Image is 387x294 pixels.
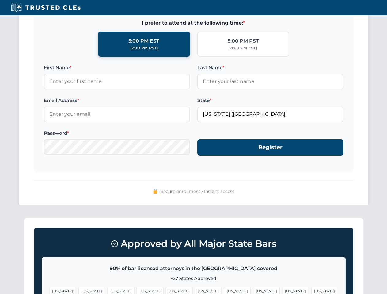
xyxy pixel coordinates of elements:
[49,265,338,273] p: 90% of bar licensed attorneys in the [GEOGRAPHIC_DATA] covered
[228,37,259,45] div: 5:00 PM PST
[197,64,343,71] label: Last Name
[49,275,338,282] p: +27 States Approved
[161,188,234,195] span: Secure enrollment • Instant access
[197,139,343,156] button: Register
[153,189,158,194] img: 🔒
[130,45,158,51] div: (2:00 PM PST)
[44,74,190,89] input: Enter your first name
[197,97,343,104] label: State
[197,107,343,122] input: Florida (FL)
[128,37,159,45] div: 5:00 PM EST
[42,236,346,252] h3: Approved by All Major State Bars
[229,45,257,51] div: (8:00 PM EST)
[197,74,343,89] input: Enter your last name
[44,97,190,104] label: Email Address
[44,19,343,27] span: I prefer to attend at the following time:
[44,130,190,137] label: Password
[44,64,190,71] label: First Name
[9,3,82,12] img: Trusted CLEs
[44,107,190,122] input: Enter your email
